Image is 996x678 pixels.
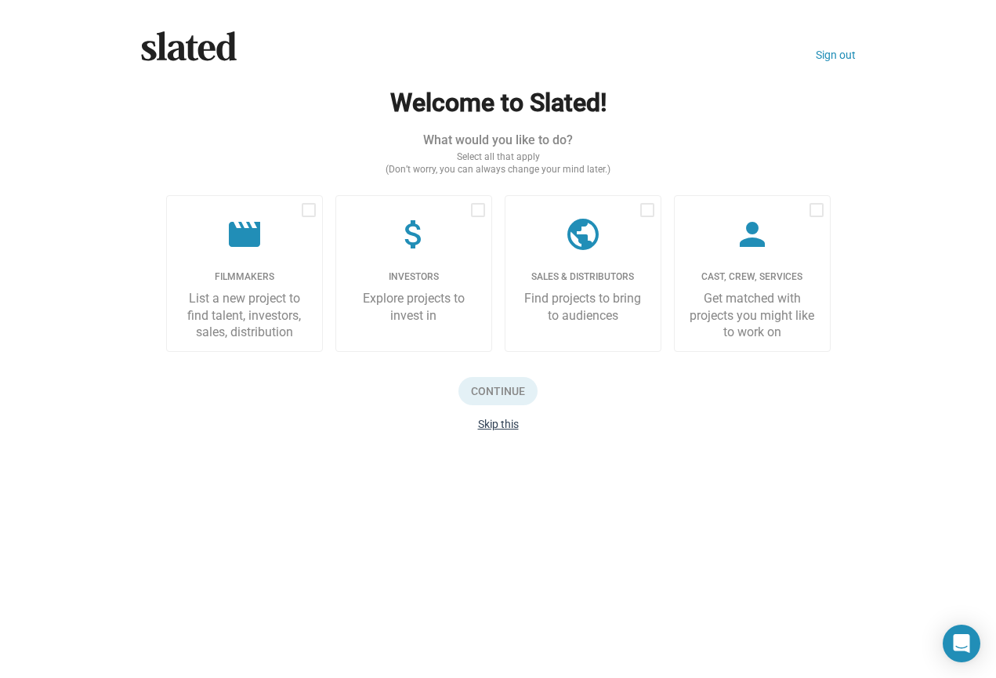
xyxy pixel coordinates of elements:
[226,216,263,253] mat-icon: movie
[179,271,310,284] div: Filmmakers
[943,625,980,662] div: Open Intercom Messenger
[179,290,310,340] div: List a new project to find talent, investors, sales, distribution
[395,216,433,253] mat-icon: attach_money
[166,132,831,148] div: What would you like to do?
[564,216,602,253] mat-icon: public
[166,86,831,120] h2: Welcome to Slated!
[478,418,519,430] button: Cancel investor application
[518,290,648,324] div: Find projects to bring to audiences
[458,377,538,405] span: Continue
[349,271,479,284] div: Investors
[687,271,817,284] div: Cast, Crew, Services
[349,290,479,324] div: Explore projects to invest in
[166,151,831,176] div: Select all that apply (Don’t worry, you can always change your mind later.)
[733,216,771,253] mat-icon: person
[816,49,856,61] a: Sign out
[687,290,817,340] div: Get matched with projects you might like to work on
[518,271,648,284] div: Sales & Distributors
